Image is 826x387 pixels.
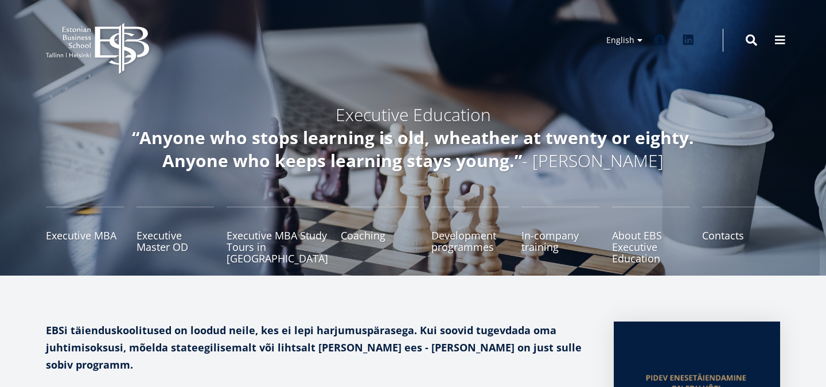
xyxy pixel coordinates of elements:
[648,29,671,52] a: Facebook
[431,207,509,264] a: Development programmes
[46,323,582,371] strong: EBSi täienduskoolitused on loodud neile, kes ei lepi harjumuspärasega. Kui soovid tugevdada oma j...
[109,126,717,172] h4: - [PERSON_NAME]
[137,207,215,264] a: Executive Master OD
[109,103,717,126] h4: Executive Education
[677,29,700,52] a: Linkedin
[46,207,124,264] a: Executive MBA
[132,126,694,172] em: “Anyone who stops learning is old, wheather at twenty or eighty. Anyone who keeps learning stays ...
[702,207,780,264] a: Contacts
[227,207,328,264] a: Executive MBA Study Tours in [GEOGRAPHIC_DATA]
[341,207,419,264] a: Coaching
[521,207,599,264] a: In-company training
[612,207,690,264] a: About EBS Executive Education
